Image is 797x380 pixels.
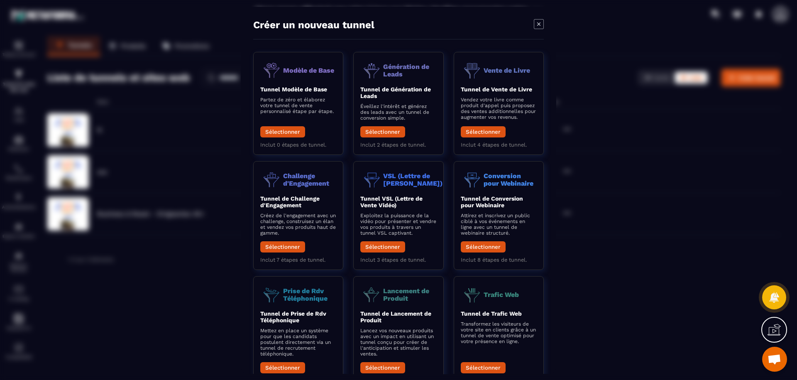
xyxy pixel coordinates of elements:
[484,172,537,187] p: Conversion pour Webinaire
[260,195,320,208] b: Tunnel de Challenge d'Engagement
[360,328,436,357] p: Lancez vos nouveaux produits avec un impact en utilisant un tunnel conçu pour créer de l'anticipa...
[260,213,336,236] p: Créez de l'engagement avec un challenge, construisez un élan et vendez vos produits haut de gamme.
[260,142,336,148] p: Inclut 0 étapes de tunnel.
[260,241,305,253] button: Sélectionner
[283,287,336,302] p: Prise de Rdv Téléphonique
[461,126,506,137] button: Sélectionner
[461,283,484,306] img: funnel-objective-icon
[360,142,436,148] p: Inclut 2 étapes de tunnel.
[260,362,305,373] button: Sélectionner
[461,97,537,120] p: Vendez votre livre comme produit d'appel puis proposez des ventes additionnelles pour augmenter v...
[461,168,484,191] img: funnel-objective-icon
[260,86,327,93] b: Tunnel Modèle de Base
[260,59,283,82] img: funnel-objective-icon
[260,97,336,114] p: Partez de zéro et élaborez votre tunnel de vente personnalisé étape par étape.
[360,362,405,373] button: Sélectionner
[260,126,305,137] button: Sélectionner
[360,59,383,82] img: funnel-objective-icon
[461,310,522,317] b: Tunnel de Trafic Web
[360,310,431,324] b: Tunnel de Lancement de Produit
[461,195,523,208] b: Tunnel de Conversion pour Webinaire
[360,86,431,99] b: Tunnel de Génération de Leads
[461,86,532,93] b: Tunnel de Vente de Livre
[383,172,443,187] p: VSL (Lettre de [PERSON_NAME])
[260,310,326,324] b: Tunnel de Prise de Rdv Téléphonique
[360,168,383,191] img: funnel-objective-icon
[762,347,787,372] div: Ouvrir le chat
[360,213,436,236] p: Exploitez la puissance de la vidéo pour présenter et vendre vos produits à travers un tunnel VSL ...
[260,168,283,191] img: funnel-objective-icon
[260,257,336,263] p: Inclut 7 étapes de tunnel.
[260,328,336,357] p: Mettez en place un système pour que les candidats postulent directement via un tunnel de recrutem...
[253,19,374,31] h4: Créer un nouveau tunnel
[461,362,506,373] button: Sélectionner
[461,241,506,253] button: Sélectionner
[484,291,519,298] p: Trafic Web
[283,66,334,74] p: Modèle de Base
[283,172,336,187] p: Challenge d'Engagement
[461,257,537,263] p: Inclut 8 étapes de tunnel.
[360,195,423,208] b: Tunnel VSL (Lettre de Vente Vidéo)
[461,59,484,82] img: funnel-objective-icon
[260,283,283,306] img: funnel-objective-icon
[360,257,436,263] p: Inclut 3 étapes de tunnel.
[383,63,436,78] p: Génération de Leads
[461,213,537,236] p: Attirez et inscrivez un public ciblé à vos événements en ligne avec un tunnel de webinaire struct...
[360,241,405,253] button: Sélectionner
[360,103,436,121] p: Éveillez l'intérêt et générez des leads avec un tunnel de conversion simple.
[461,321,537,344] p: Transformez les visiteurs de votre site en clients grâce à un tunnel de vente optimisé pour votre...
[484,66,530,74] p: Vente de Livre
[360,126,405,137] button: Sélectionner
[383,287,436,302] p: Lancement de Produit
[360,283,383,306] img: funnel-objective-icon
[461,142,537,148] p: Inclut 4 étapes de tunnel.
